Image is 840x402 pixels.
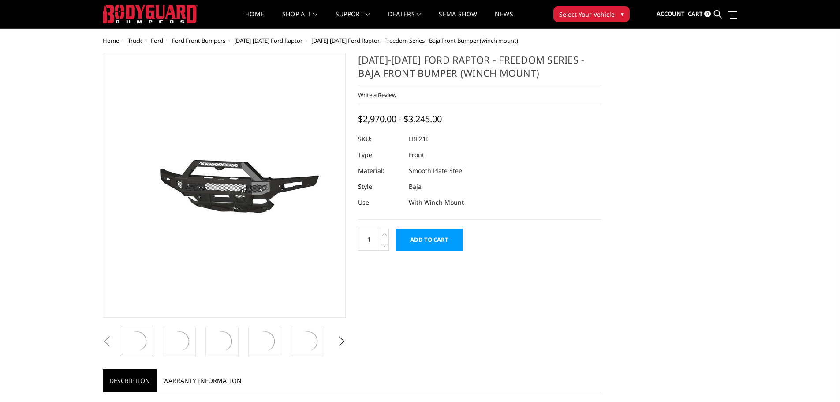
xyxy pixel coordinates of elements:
dd: Baja [409,179,422,195]
a: Home [245,11,264,28]
span: ▾ [621,9,624,19]
img: 2021-2025 Ford Raptor - Freedom Series - Baja Front Bumper (winch mount) [167,329,191,353]
dd: Front [409,147,424,163]
a: Description [103,369,157,392]
dt: Type: [358,147,402,163]
dd: Smooth Plate Steel [409,163,464,179]
button: Select Your Vehicle [553,6,630,22]
dd: LBF21I [409,131,428,147]
dt: Use: [358,195,402,210]
span: Cart [688,10,703,18]
a: Dealers [388,11,422,28]
a: Ford [151,37,163,45]
span: 0 [704,11,711,17]
a: News [495,11,513,28]
button: Next [335,335,348,348]
span: Account [657,10,685,18]
a: Write a Review [358,91,396,99]
a: SEMA Show [439,11,477,28]
a: Home [103,37,119,45]
dt: Style: [358,179,402,195]
img: 2021-2025 Ford Raptor - Freedom Series - Baja Front Bumper (winch mount) [295,329,320,353]
a: [DATE]-[DATE] Ford Raptor [234,37,302,45]
img: 2021-2025 Ford Raptor - Freedom Series - Baja Front Bumper (winch mount) [124,329,149,353]
span: $2,970.00 - $3,245.00 [358,113,442,125]
a: Truck [128,37,142,45]
a: Ford Front Bumpers [172,37,225,45]
input: Add to Cart [396,229,463,251]
dt: Material: [358,163,402,179]
h1: [DATE]-[DATE] Ford Raptor - Freedom Series - Baja Front Bumper (winch mount) [358,53,601,86]
img: 2021-2025 Ford Raptor - Freedom Series - Baja Front Bumper (winch mount) [210,329,234,353]
span: Select Your Vehicle [559,10,615,19]
a: 2021-2025 Ford Raptor - Freedom Series - Baja Front Bumper (winch mount) [103,53,346,318]
dd: With Winch Mount [409,195,464,210]
img: BODYGUARD BUMPERS [103,5,198,23]
img: 2021-2025 Ford Raptor - Freedom Series - Baja Front Bumper (winch mount) [253,329,277,353]
button: Previous [101,335,114,348]
span: [DATE]-[DATE] Ford Raptor - Freedom Series - Baja Front Bumper (winch mount) [311,37,518,45]
a: Account [657,2,685,26]
a: Support [336,11,370,28]
a: shop all [282,11,318,28]
img: 2021-2025 Ford Raptor - Freedom Series - Baja Front Bumper (winch mount) [114,134,334,237]
a: Cart 0 [688,2,711,26]
a: Warranty Information [157,369,248,392]
dt: SKU: [358,131,402,147]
